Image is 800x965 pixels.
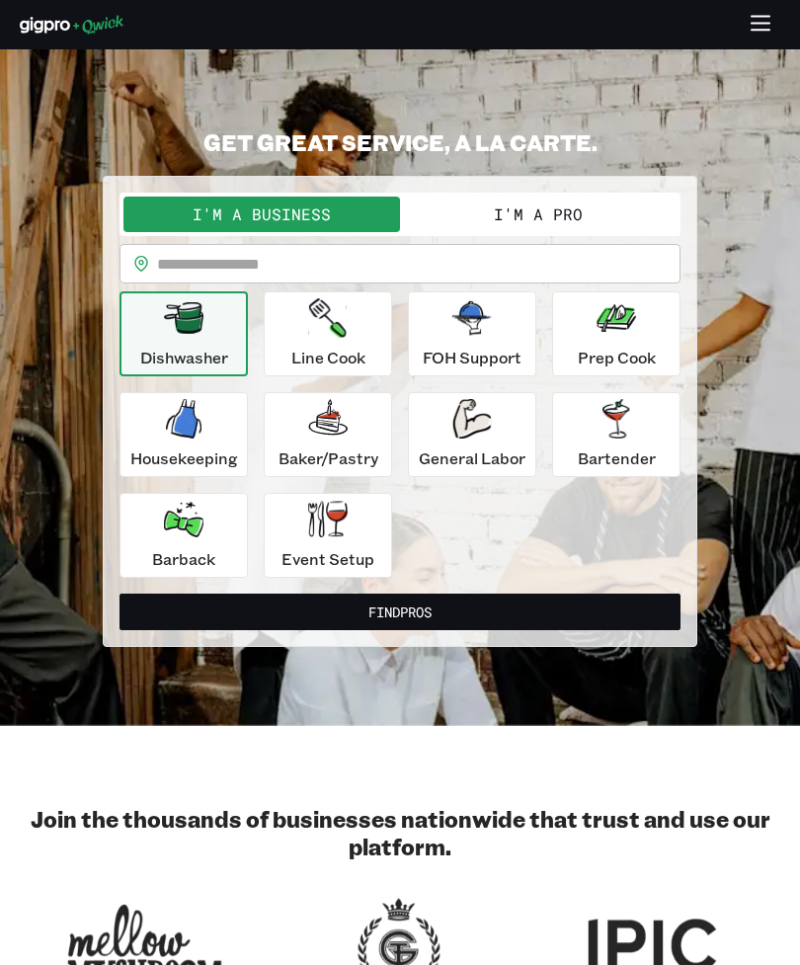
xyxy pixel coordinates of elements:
[152,547,215,571] p: Barback
[140,346,228,369] p: Dishwasher
[400,197,677,232] button: I'm a Pro
[130,446,238,470] p: Housekeeping
[408,291,536,376] button: FOH Support
[20,805,780,860] h2: Join the thousands of businesses nationwide that trust and use our platform.
[123,197,400,232] button: I'm a Business
[419,446,525,470] p: General Labor
[279,446,378,470] p: Baker/Pastry
[578,446,656,470] p: Bartender
[281,547,374,571] p: Event Setup
[408,392,536,477] button: General Labor
[264,493,392,578] button: Event Setup
[264,392,392,477] button: Baker/Pastry
[120,291,248,376] button: Dishwasher
[120,493,248,578] button: Barback
[552,392,680,477] button: Bartender
[120,392,248,477] button: Housekeeping
[578,346,656,369] p: Prep Cook
[291,346,365,369] p: Line Cook
[103,128,697,156] h2: GET GREAT SERVICE, A LA CARTE.
[423,346,521,369] p: FOH Support
[264,291,392,376] button: Line Cook
[552,291,680,376] button: Prep Cook
[120,594,680,630] button: FindPros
